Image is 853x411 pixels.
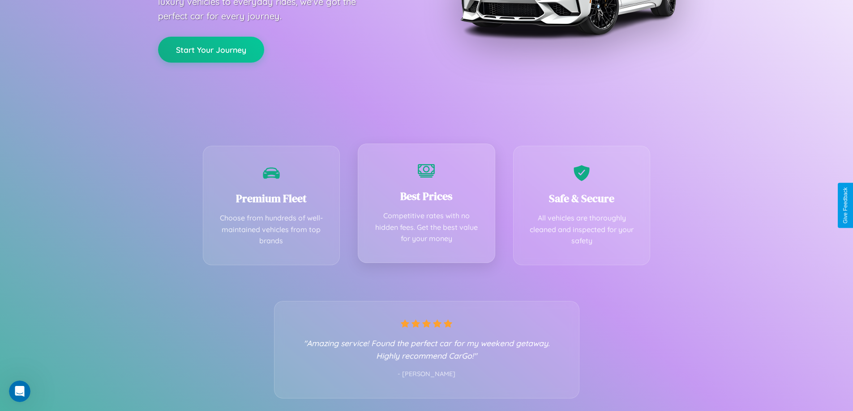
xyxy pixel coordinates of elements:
div: Give Feedback [842,187,849,224]
h3: Best Prices [372,189,481,203]
p: "Amazing service! Found the perfect car for my weekend getaway. Highly recommend CarGo!" [292,337,561,362]
iframe: Intercom live chat [9,381,30,402]
h3: Safe & Secure [527,191,637,206]
p: Choose from hundreds of well-maintained vehicles from top brands [217,212,326,247]
h3: Premium Fleet [217,191,326,206]
p: - [PERSON_NAME] [292,369,561,380]
p: All vehicles are thoroughly cleaned and inspected for your safety [527,212,637,247]
button: Start Your Journey [158,37,264,63]
p: Competitive rates with no hidden fees. Get the best value for your money [372,210,481,245]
